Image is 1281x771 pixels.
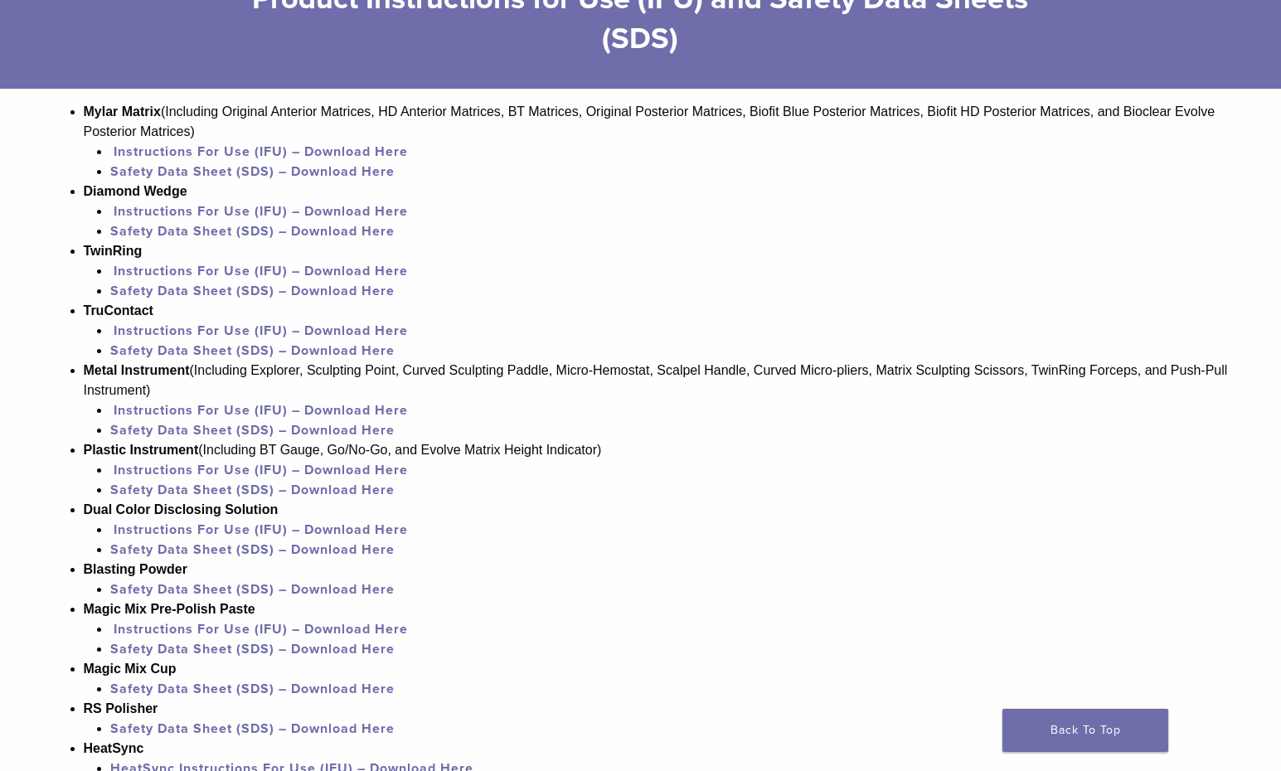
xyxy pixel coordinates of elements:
[114,322,408,339] a: Instructions For Use (IFU) – Download Here
[84,303,153,318] strong: TruContact
[110,482,395,498] a: Safety Data Sheet (SDS) – Download Here
[114,521,408,538] a: Instructions For Use (IFU) – Download Here
[84,502,279,516] strong: Dual Color Disclosing Solution
[114,203,408,220] a: Instructions For Use (IFU) – Download Here
[110,541,395,558] a: Safety Data Sheet (SDS) – Download Here
[114,263,408,279] a: Instructions For Use (IFU) – Download Here
[84,741,144,755] strong: HeatSync
[1002,709,1168,752] a: Back To Top
[84,363,190,377] strong: Metal Instrument
[114,143,408,160] a: Instructions For Use (IFU) – Download Here
[110,223,395,240] a: Safety Data Sheet (SDS) – Download Here
[114,462,408,478] a: Instructions For Use (IFU) – Download Here
[114,402,408,419] a: Instructions For Use (IFU) – Download Here
[84,562,187,576] strong: Blasting Powder
[110,581,395,598] a: Safety Data Sheet (SDS) – Download Here
[110,163,395,180] a: Safety Data Sheet (SDS) – Download Here
[84,184,187,198] strong: Diamond Wedge
[84,701,158,715] strong: RS Polisher
[84,361,1238,440] li: (Including Explorer, Sculpting Point, Curved Sculpting Paddle, Micro-Hemostat, Scalpel Handle, Cu...
[84,443,199,457] strong: Plastic Instrument
[84,602,255,616] strong: Magic Mix Pre-Polish Paste
[110,283,395,299] a: Safety Data Sheet (SDS) – Download Here
[84,244,143,258] strong: TwinRing
[110,422,395,439] a: Safety Data Sheet (SDS) – Download Here
[84,102,1238,182] li: (Including Original Anterior Matrices, HD Anterior Matrices, BT Matrices, Original Posterior Matr...
[84,440,1238,500] li: (Including BT Gauge, Go/No-Go, and Evolve Matrix Height Indicator)
[110,720,395,737] a: Safety Data Sheet (SDS) – Download Here
[110,681,395,697] a: Safety Data Sheet (SDS) – Download Here
[110,342,395,359] a: Safety Data Sheet (SDS) – Download Here
[110,641,395,657] a: Safety Data Sheet (SDS) – Download Here
[114,621,408,638] a: Instructions For Use (IFU) – Download Here
[84,662,177,676] strong: Magic Mix Cup
[84,104,161,119] strong: Mylar Matrix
